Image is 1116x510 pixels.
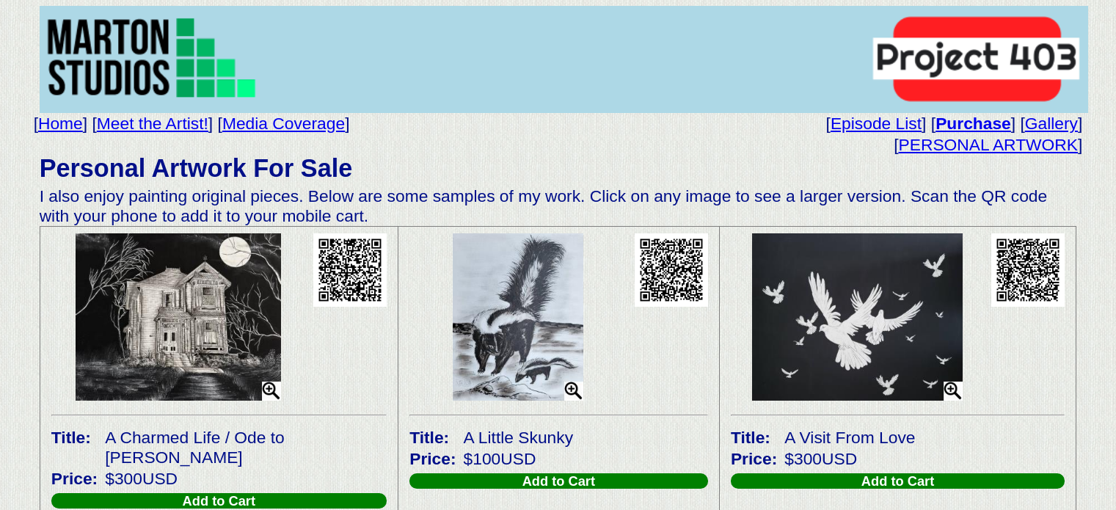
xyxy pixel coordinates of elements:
span: 300 [794,449,822,468]
td: [ ] [ ] [ ] [612,113,1083,134]
h2: Personal Artwork For Sale [40,156,1077,181]
img: ImgSvc.ashx [991,233,1065,307]
img: ImgSvc.ashx [453,233,583,401]
span: A Visit From Love [784,428,915,447]
a: Episode List [831,114,922,133]
span: A Little Skunky [464,428,574,447]
span: 300 [114,469,142,488]
td: Title: [409,427,459,448]
img: ImgSvc.ashx [313,233,387,307]
span: [ ] [34,114,88,133]
a: Meet the Artist! [97,114,208,133]
a: PERSONAL ARTWORK [899,135,1079,154]
td: [ ] [34,134,1083,156]
img: Project403.png [865,10,1088,109]
td: Price: [731,448,781,470]
span: A Charmed Life / Ode to [PERSON_NAME] [105,428,285,467]
img: MartonStudiosLogo.png [40,7,263,108]
a: Home [38,114,83,133]
span: 100 [473,449,500,468]
button: Add to Cart [731,473,1065,489]
a: Purchase [936,114,1011,133]
button: Add to Cart [51,493,387,509]
img: ImgSvc.ashx [76,233,281,401]
td: $ USD [781,448,1065,470]
img: ImgSvc.ashx [635,233,708,307]
span: [ ] [218,114,350,133]
a: Media Coverage [222,114,345,133]
td: Price: [409,448,459,470]
span: [ ] [92,114,213,133]
td: Title: [51,427,101,468]
td: $ USD [460,448,708,470]
td: Price: [51,468,101,489]
td: Title: [731,427,781,448]
img: ImgSvc.ashx [752,233,963,401]
a: Gallery [1025,114,1078,133]
button: Add to Cart [409,473,707,489]
td: $ USD [101,468,387,489]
